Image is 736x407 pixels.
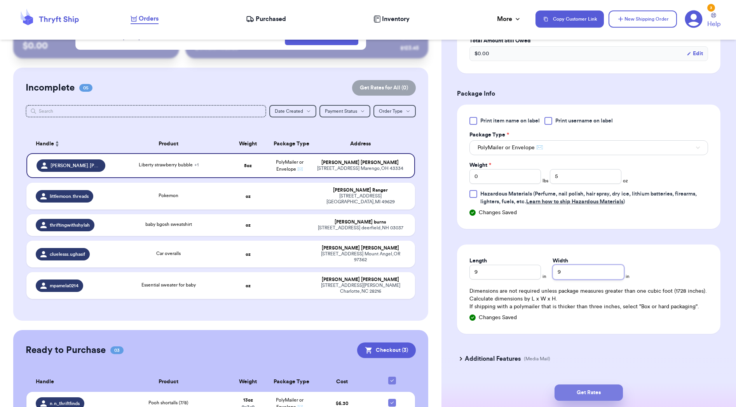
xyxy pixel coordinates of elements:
span: mpamela0214 [50,283,78,289]
div: [STREET_ADDRESS][PERSON_NAME] Charlotte , NC 28216 [315,283,406,294]
th: Package Type [269,372,311,392]
th: Cost [310,372,373,392]
div: [STREET_ADDRESS] Marengo , OH 43334 [315,166,405,171]
span: + 1 [194,162,199,167]
span: 05 [79,84,92,92]
h2: Incomplete [26,82,75,94]
th: Weight [227,135,269,153]
div: $ 123.45 [400,44,419,52]
span: PolyMailer or Envelope ✉️ [276,160,303,171]
th: Product [110,372,227,392]
div: [PERSON_NAME] [PERSON_NAME] [315,160,405,166]
th: Product [110,135,227,153]
span: Changes Saved [479,209,517,217]
span: Pokemon [159,193,178,198]
span: Print item name on label [480,117,540,125]
span: 03 [110,346,124,354]
button: Date Created [269,105,316,117]
label: Length [469,257,487,265]
button: New Shipping Order [609,10,677,28]
span: lbs [542,178,548,184]
p: (Media Mail) [524,356,550,362]
div: [STREET_ADDRESS] deerfield , NH 03037 [315,225,406,231]
a: Learn how to ship Hazardous Materials [526,199,623,204]
strong: 13 oz [243,398,253,402]
a: 3 [685,10,703,28]
span: in [626,273,630,279]
span: $ 6.30 [336,401,348,406]
h3: Package Info [457,89,720,98]
span: baby bgosh sweatshirt [145,222,192,227]
div: [PERSON_NAME] Ranger [315,187,406,193]
label: Package Type [469,131,509,139]
span: Liberty strawberry bubble [139,162,199,167]
span: oz [623,178,628,184]
span: Orders [139,14,159,23]
a: Help [707,13,720,29]
h3: Additional Features [465,354,521,363]
label: Total Amount Still Owed [469,37,708,45]
a: Orders [131,14,159,24]
label: Weight [469,161,491,169]
span: [PERSON_NAME].[PERSON_NAME] [51,162,101,169]
input: Search [26,105,266,117]
div: [PERSON_NAME] [PERSON_NAME] [315,277,406,283]
button: Get Rates [555,384,623,401]
strong: oz [246,223,251,227]
strong: oz [246,283,251,288]
th: Weight [227,372,269,392]
button: Get Rates for All (0) [352,80,416,96]
button: Copy Customer Link [535,10,604,28]
span: Purchased [256,14,286,24]
strong: 5 oz [244,163,252,168]
span: Print username on label [555,117,613,125]
div: Dimensions are not required unless package measures greater than one cubic foot (1728 inches). Ca... [469,287,708,311]
p: $ 0.00 [23,40,170,52]
span: Changes Saved [479,314,517,321]
span: Date Created [275,109,303,114]
button: Payment Status [319,105,370,117]
div: More [497,14,521,24]
span: n.n_thriftfinds [50,400,80,407]
h2: Ready to Purchase [26,344,106,356]
span: Handle [36,378,54,386]
span: PolyMailer or Envelope ✉️ [478,144,543,152]
span: $ 0.00 [474,50,489,58]
div: [STREET_ADDRESS] [GEOGRAPHIC_DATA] , MI 49629 [315,193,406,205]
span: Handle [36,140,54,148]
span: Car overalls [156,251,181,256]
button: Sort ascending [54,139,60,148]
span: Help [707,19,720,29]
label: Width [553,257,568,265]
span: Order Type [379,109,403,114]
strong: oz [246,194,251,199]
th: Package Type [269,135,311,153]
th: Address [310,135,415,153]
a: Inventory [373,14,410,24]
button: Checkout (3) [357,342,416,358]
div: [PERSON_NAME] burns [315,219,406,225]
div: [STREET_ADDRESS] Mount Angel , OR 97362 [315,251,406,263]
span: Payment Status [325,109,357,114]
button: PolyMailer or Envelope ✉️ [469,140,708,155]
span: thriftingwithshylah [50,222,90,228]
span: cluelesss.ughasif [50,251,85,257]
strong: oz [246,252,251,257]
button: Edit [687,50,703,58]
p: If shipping with a polymailer that is thicker than three inches, select "Box or hard packaging". [469,303,708,311]
button: Order Type [373,105,416,117]
span: Pooh shortalls (7/8) [148,400,188,405]
span: in [542,273,546,279]
span: Inventory [382,14,410,24]
span: littlemoon.threads [50,193,89,199]
span: Essential sweater for baby [141,283,196,287]
span: Hazardous Materials [480,191,532,197]
div: [PERSON_NAME] [PERSON_NAME] [315,245,406,251]
span: (Perfume, nail polish, hair spray, dry ice, lithium batteries, firearms, lighters, fuels, etc. ) [480,191,697,204]
a: Purchased [246,14,286,24]
div: 3 [707,4,715,12]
